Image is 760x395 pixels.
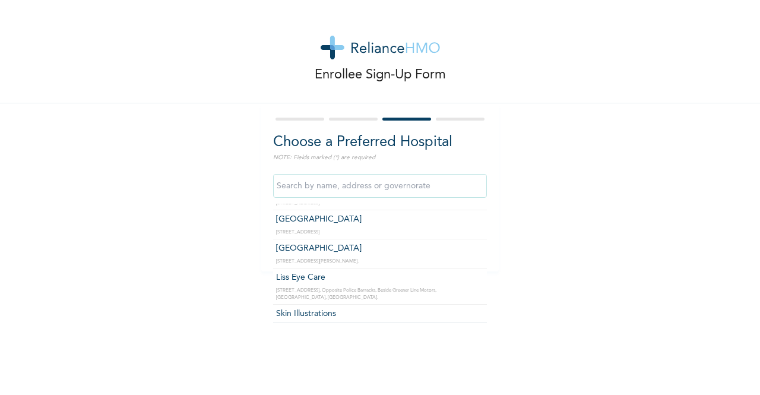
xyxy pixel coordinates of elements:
[315,65,446,85] p: Enrollee Sign-Up Form
[273,174,487,198] input: Search by name, address or governorate
[276,258,484,265] p: [STREET_ADDRESS][PERSON_NAME].
[273,132,487,153] h2: Choose a Preferred Hospital
[276,229,484,236] p: [STREET_ADDRESS]
[276,271,484,284] p: Liss Eye Care
[276,242,484,255] p: [GEOGRAPHIC_DATA]
[276,213,484,226] p: [GEOGRAPHIC_DATA]
[276,308,484,320] p: Skin Illustrations
[273,153,487,162] p: NOTE: Fields marked (*) are required
[321,36,440,59] img: logo
[276,287,484,301] p: [STREET_ADDRESS], Opposite Police Barracks, Beside Greener Line Motors, [GEOGRAPHIC_DATA], [GEOGR...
